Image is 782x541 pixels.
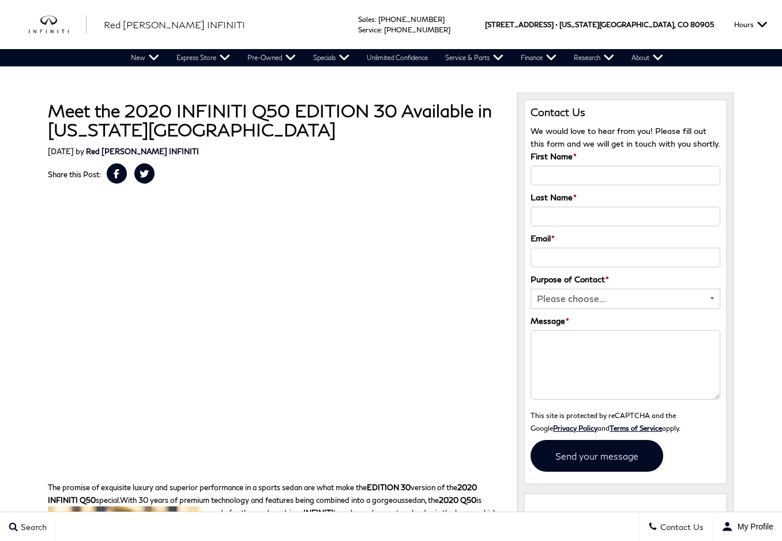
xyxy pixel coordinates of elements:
a: Unlimited Confidence [358,49,437,66]
a: Express Store [168,49,239,66]
span: Red [PERSON_NAME] INFINITI [104,19,245,30]
span: : [381,25,382,34]
a: Red [PERSON_NAME] INFINITI [86,147,199,156]
span: Search [18,522,47,532]
nav: Main Navigation [122,49,672,66]
a: infiniti [29,16,87,34]
span: Sales [358,15,375,24]
button: user-profile-menu [713,512,782,541]
span: Contact Us [657,522,704,532]
h1: Meet the 2020 INFINITI Q50 EDITION 30 Available in [US_STATE][GEOGRAPHIC_DATA] [48,101,500,139]
a: [STREET_ADDRESS] • [US_STATE][GEOGRAPHIC_DATA], CO 80905 [485,20,714,29]
h3: Contact Us [531,106,720,119]
a: Research [565,49,623,66]
a: New [122,49,168,66]
a: Specials [304,49,358,66]
span: We would love to hear from you! Please fill out this form and we will get in touch with you shortly. [531,126,720,148]
a: About [623,49,672,66]
a: Finance [512,49,565,66]
strong: INFINITI [303,508,333,517]
label: Message [531,315,569,327]
span: [DATE] [48,147,74,156]
a: Privacy Policy [553,424,597,432]
input: Send your message [531,440,663,472]
div: Share this Post: [48,163,500,189]
a: [PHONE_NUMBER] [378,15,445,24]
span: Service [358,25,381,34]
a: [PHONE_NUMBER] [384,25,450,34]
a: Red [PERSON_NAME] INFINITI [104,18,245,32]
label: First Name [531,150,577,163]
img: INFINITI [29,16,87,34]
span: My Profile [733,522,773,531]
label: Email [531,232,555,245]
strong: EDITION 30 [367,483,411,492]
a: Service & Parts [437,49,512,66]
label: Purpose of Contact [531,273,609,286]
a: Pre-Owned [239,49,304,66]
small: This site is protected by reCAPTCHA and the Google and apply. [531,411,681,432]
span: : [375,15,377,24]
span: With 30 years of premium technology and features being combined into a gorgeous [120,495,405,505]
label: Last Name [531,191,577,204]
strong: 2020 Q50 [439,495,476,505]
a: Terms of Service [610,424,662,432]
span: has always been a true leader in the luxury vehicle market, and their package accentuates that as... [208,508,499,530]
span: The promise of exquisite luxury and superior performance in a sports sedan are what make the vers... [48,483,477,505]
span: by [76,147,84,156]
